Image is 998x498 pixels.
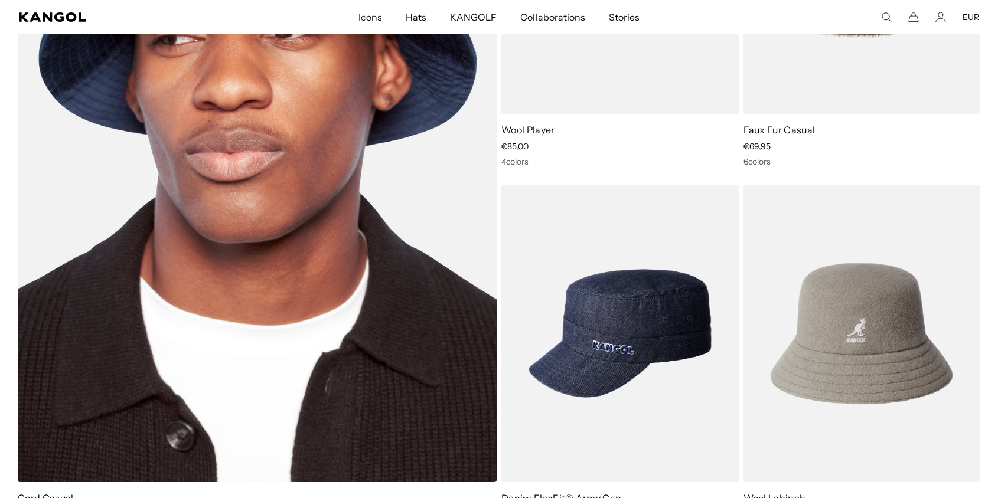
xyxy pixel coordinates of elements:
button: Cart [908,12,919,22]
span: €69,95 [743,141,771,152]
div: 6 colors [743,156,981,167]
a: Faux Fur Casual [743,124,816,136]
a: Wool Player [501,124,555,136]
span: €85,00 [501,141,529,152]
button: EUR [963,12,979,22]
a: Kangol [19,12,237,22]
a: Account [935,12,946,22]
div: 4 colors [501,156,739,167]
img: Wool Lahinch [743,185,981,482]
summary: Search here [881,12,892,22]
img: Denim FlexFit® Army Cap [501,185,739,482]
